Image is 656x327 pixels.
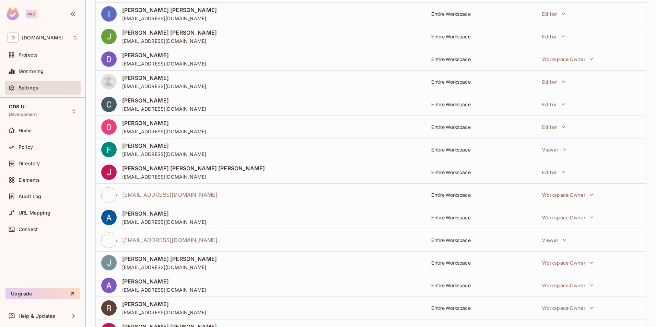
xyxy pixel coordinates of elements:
img: ACg8ocJ446jqFWgZow7oUSco5uKjXhaIl6lODq-3MihVOx7UTykp=s96-c [101,278,117,293]
span: Home [19,128,32,133]
div: Entire Workspace [431,169,530,175]
div: Entire Workspace [431,33,530,40]
div: Entire Workspace [431,124,530,130]
button: Editor [539,97,569,111]
button: Editor [539,120,569,134]
div: Entire Workspace [431,237,530,243]
img: ACg8ocLWjD-Mmtr0DSQ2otlV1Tlgbfn2r46grEXHTem2FmvU51pEpw=s96-c [101,6,117,22]
img: ACg8ocKLT1pSa8otw9u9yIHLBaJ4HvHI9F1E02YJKeaIK62opzTAag=s96-c [101,255,117,270]
div: Entire Workspace [431,259,530,266]
span: [EMAIL_ADDRESS][DOMAIN_NAME] [122,264,217,270]
div: Entire Workspace [431,146,530,153]
button: Workspace Owner [539,256,597,269]
img: ACg8ocKYknPIIBkELWMwsxDJepOSsPGzfEdcVu16pfamCfh34UCkBQ=s96-c [101,119,117,135]
img: ACg8ocLDaME2QgXpj7M5kdN3uczIkMbTH5DanfmXSjiT4OxTTi3uVg=s96-c [101,29,117,44]
span: [PERSON_NAME] [122,210,206,217]
div: Entire Workspace [431,101,530,108]
span: [EMAIL_ADDRESS][DOMAIN_NAME] [122,15,217,22]
div: Entire Workspace [431,56,530,62]
span: [PERSON_NAME] [122,119,206,127]
span: Directory [19,161,40,166]
span: Audit Log [19,194,41,199]
span: [PERSON_NAME] [PERSON_NAME] [122,6,217,14]
div: Entire Workspace [431,192,530,198]
span: Policy [19,144,33,150]
span: [PERSON_NAME] [122,142,206,149]
span: [EMAIL_ADDRESS][DOMAIN_NAME] [122,191,218,198]
button: Editor [539,29,569,43]
span: [PERSON_NAME] [PERSON_NAME] [122,255,217,263]
button: Editor [539,165,569,179]
span: Monitoring [19,69,44,74]
button: Viewer [539,233,570,247]
img: ACg8ocIfAwx2Vl-BYrfIB_7iYlqeN5vaALgukeMAHsxHZ8ecYcH7ag=s96-c [101,165,117,180]
span: [EMAIL_ADDRESS][DOMAIN_NAME] [122,309,206,316]
span: [EMAIL_ADDRESS][DOMAIN_NAME] [122,106,206,112]
span: [PERSON_NAME] [PERSON_NAME] [PERSON_NAME] [122,165,265,172]
img: ACg8ocJoL_1GAiM8-0ehP1_JHpjaUGxsNlPJIgTcacLmN5jUHlNDEA=s96-c [101,142,117,157]
button: Upgrade [5,288,80,299]
button: Workspace Owner [539,210,597,224]
div: Entire Workspace [431,78,530,85]
span: URL Mapping [19,210,50,216]
span: Settings [19,85,38,90]
span: [EMAIL_ADDRESS][DOMAIN_NAME] [122,38,217,44]
span: D [8,33,19,43]
span: Workspace: deacero.com [22,35,63,40]
span: [EMAIL_ADDRESS][DOMAIN_NAME] [122,151,206,157]
span: [EMAIL_ADDRESS][DOMAIN_NAME] [122,83,206,89]
button: Workspace Owner [539,52,597,66]
span: Elements [19,177,40,183]
div: Entire Workspace [431,282,530,289]
img: ACg8ocIZkPHhOqLxOdMGTt72pvryhDk1wjtYvqrrkwaRrjBg1w6yTw=s96-c [101,300,117,316]
img: SReyMgAAAABJRU5ErkJggg== [7,8,19,20]
button: Workspace Owner [539,278,597,292]
span: [PERSON_NAME] [122,300,206,308]
span: [PERSON_NAME] [122,51,206,59]
div: Entire Workspace [431,305,530,311]
span: Development [9,112,37,117]
span: [EMAIL_ADDRESS][DOMAIN_NAME] [122,287,206,293]
span: [EMAIL_ADDRESS][DOMAIN_NAME] [122,219,206,225]
span: [EMAIL_ADDRESS][DOMAIN_NAME] [122,128,206,135]
img: ACg8ocIIumeQEtg7Psd-6fjDKhd-AP7VFGR21v-8_tu06dVKaofRpQ=s96-c [101,74,117,89]
span: [EMAIL_ADDRESS][DOMAIN_NAME] [122,236,218,244]
img: ACg8ocJsCva0OnH_2-7Aai-htdKgy2kjyFYqODVqv7zBHFJ7WXXOYg=s96-c [101,210,117,225]
button: Viewer [539,143,570,156]
span: [PERSON_NAME] [122,97,206,104]
span: [PERSON_NAME] [PERSON_NAME] [122,29,217,36]
button: Editor [539,7,569,21]
span: ODS UI [9,104,26,109]
img: ACg8ocI62WKpXFmcjaBoWH70XHz-zwHW4v3uhZBVnFXjstNgP8al=s96-c [101,97,117,112]
span: [EMAIL_ADDRESS][DOMAIN_NAME] [122,60,206,67]
button: Workspace Owner [539,301,597,315]
button: Editor [539,75,569,88]
span: [PERSON_NAME] [122,278,206,285]
div: Pro [26,10,37,18]
span: [PERSON_NAME] [122,74,206,82]
span: Help & Updates [19,313,55,319]
div: Entire Workspace [431,214,530,221]
img: ACg8ocKwW8r3Bjtvknyicp3LZoUBmuv1ZCi12athGhVsondv5Jrgew=s96-c [101,51,117,67]
button: Workspace Owner [539,188,597,202]
span: Connect [19,227,38,232]
span: Projects [19,52,38,58]
div: Entire Workspace [431,11,530,17]
span: [EMAIL_ADDRESS][DOMAIN_NAME] [122,173,265,180]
